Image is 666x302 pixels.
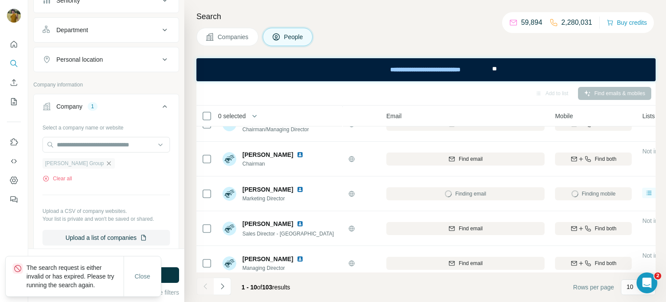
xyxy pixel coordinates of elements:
span: Find email [459,225,483,232]
span: Chairman [242,160,307,168]
img: Avatar [222,187,236,201]
span: 103 [262,284,272,291]
button: Search [7,56,21,71]
button: Navigate to next page [214,278,231,295]
div: Personal location [56,55,103,64]
p: Company information [33,81,179,89]
span: Managing Director [242,264,307,272]
span: Sales Director - [GEOGRAPHIC_DATA] [242,231,334,237]
div: Department [56,26,88,34]
button: Clear all [42,175,72,183]
p: Upload a CSV of company websites. [42,207,170,215]
span: Close [135,272,150,281]
span: Mobile [555,112,573,120]
button: Find both [555,222,632,235]
span: 1 list [655,189,666,197]
img: Avatar [222,256,236,270]
img: Avatar [7,9,21,23]
button: My lists [7,94,21,110]
img: LinkedIn logo [297,220,304,227]
button: Find both [555,153,632,166]
span: Find both [595,155,617,163]
span: [PERSON_NAME] [242,219,293,228]
p: 2,280,031 [562,17,592,28]
button: Enrich CSV [7,75,21,90]
div: 10000 search results remaining [70,254,142,262]
span: 2 [654,272,661,279]
p: The search request is either invalid or has expired. Please try running the search again. [26,263,124,289]
iframe: Intercom live chat [637,272,657,293]
button: Personal location [34,49,179,70]
span: Lists [642,112,655,120]
span: Email [386,112,402,120]
img: LinkedIn logo [297,151,304,158]
button: Feedback [7,192,21,207]
span: Find both [595,225,617,232]
div: Select a company name or website [42,120,170,132]
button: Use Surfe API [7,153,21,169]
button: Use Surfe on LinkedIn [7,134,21,150]
img: Avatar [222,152,236,166]
div: 1 [88,103,98,110]
span: Chairman/Managing Director [242,126,309,133]
button: Dashboard [7,173,21,188]
img: LinkedIn logo [297,256,304,262]
span: Marketing Director [242,195,307,202]
span: [PERSON_NAME] [242,185,293,194]
span: Find both [595,259,617,267]
button: Buy credits [607,17,647,29]
button: Close [129,269,157,284]
span: 0 selected [218,112,246,120]
button: Quick start [7,37,21,52]
button: Department [34,20,179,40]
p: Your list is private and won't be saved or shared. [42,215,170,223]
button: Find email [386,222,545,235]
img: LinkedIn logo [297,186,304,193]
button: Find email [386,153,545,166]
span: People [284,33,304,41]
button: Find email [386,257,545,270]
span: of [257,284,262,291]
iframe: Banner [196,58,656,81]
div: Company [56,102,82,111]
button: Company1 [34,96,179,120]
span: results [242,284,290,291]
p: 59,894 [521,17,542,28]
h4: Search [196,10,656,23]
span: Find email [459,155,483,163]
span: Companies [218,33,249,41]
span: Rows per page [573,283,614,292]
button: Find both [555,257,632,270]
button: Upload a list of companies [42,230,170,246]
img: Avatar [222,222,236,236]
span: Find email [459,259,483,267]
p: 10 [627,282,633,291]
span: [PERSON_NAME] Group [45,159,104,167]
span: [PERSON_NAME] [242,255,293,263]
span: 1 - 10 [242,284,257,291]
span: [PERSON_NAME] [242,150,293,159]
